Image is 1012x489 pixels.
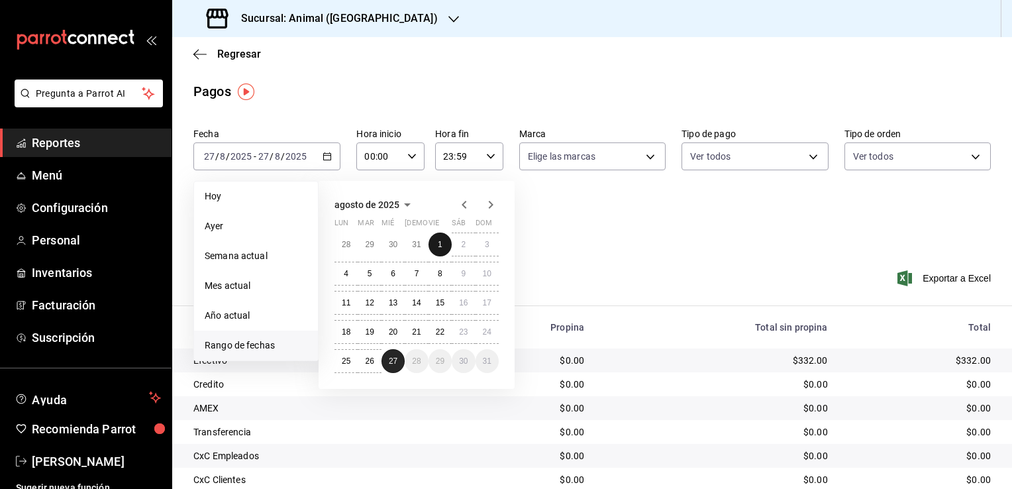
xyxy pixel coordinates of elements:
[36,87,142,101] span: Pregunta a Parrot AI
[900,270,991,286] button: Exportar a Excel
[342,298,350,307] abbr: 11 de agosto de 2025
[358,349,381,373] button: 26 de agosto de 2025
[476,219,492,233] abbr: domingo
[365,240,374,249] abbr: 29 de julio de 2025
[605,354,827,367] div: $332.00
[853,150,893,163] span: Ver todos
[429,320,452,344] button: 22 de agosto de 2025
[358,320,381,344] button: 19 de agosto de 2025
[452,233,475,256] button: 2 de agosto de 2025
[405,291,428,315] button: 14 de agosto de 2025
[230,151,252,162] input: ----
[429,219,439,233] abbr: viernes
[391,269,395,278] abbr: 6 de agosto de 2025
[463,449,585,462] div: $0.00
[389,240,397,249] abbr: 30 de julio de 2025
[389,298,397,307] abbr: 13 de agosto de 2025
[452,219,466,233] abbr: sábado
[412,298,421,307] abbr: 14 de agosto de 2025
[205,249,307,263] span: Semana actual
[342,327,350,337] abbr: 18 de agosto de 2025
[429,349,452,373] button: 29 de agosto de 2025
[32,453,161,470] span: [PERSON_NAME]
[849,354,991,367] div: $332.00
[452,262,475,286] button: 9 de agosto de 2025
[32,296,161,314] span: Facturación
[463,425,585,439] div: $0.00
[254,151,256,162] span: -
[238,83,254,100] button: Tooltip marker
[412,240,421,249] abbr: 31 de julio de 2025
[682,129,828,138] label: Tipo de pago
[226,151,230,162] span: /
[849,322,991,333] div: Total
[476,262,499,286] button: 10 de agosto de 2025
[463,402,585,415] div: $0.00
[365,356,374,366] abbr: 26 de agosto de 2025
[217,48,261,60] span: Regresar
[476,233,499,256] button: 3 de agosto de 2025
[334,349,358,373] button: 25 de agosto de 2025
[452,291,475,315] button: 16 de agosto de 2025
[483,298,491,307] abbr: 17 de agosto de 2025
[429,233,452,256] button: 1 de agosto de 2025
[381,291,405,315] button: 13 de agosto de 2025
[334,291,358,315] button: 11 de agosto de 2025
[485,240,489,249] abbr: 3 de agosto de 2025
[205,190,307,203] span: Hoy
[405,320,428,344] button: 21 de agosto de 2025
[690,150,731,163] span: Ver todos
[459,356,468,366] abbr: 30 de agosto de 2025
[32,199,161,217] span: Configuración
[146,34,156,45] button: open_drawer_menu
[483,269,491,278] abbr: 10 de agosto de 2025
[849,425,991,439] div: $0.00
[415,269,419,278] abbr: 7 de agosto de 2025
[405,219,483,233] abbr: jueves
[528,150,595,163] span: Elige las marcas
[15,80,163,107] button: Pregunta a Parrot AI
[334,320,358,344] button: 18 de agosto de 2025
[32,166,161,184] span: Menú
[193,378,442,391] div: Credito
[461,269,466,278] abbr: 9 de agosto de 2025
[203,151,215,162] input: --
[605,449,827,462] div: $0.00
[519,129,666,138] label: Marca
[356,129,425,138] label: Hora inicio
[476,349,499,373] button: 31 de agosto de 2025
[32,264,161,282] span: Inventarios
[193,425,442,439] div: Transferencia
[381,262,405,286] button: 6 de agosto de 2025
[32,134,161,152] span: Reportes
[436,298,444,307] abbr: 15 de agosto de 2025
[412,327,421,337] abbr: 21 de agosto de 2025
[389,356,397,366] abbr: 27 de agosto de 2025
[344,269,348,278] abbr: 4 de agosto de 2025
[389,327,397,337] abbr: 20 de agosto de 2025
[438,269,442,278] abbr: 8 de agosto de 2025
[285,151,307,162] input: ----
[342,356,350,366] abbr: 25 de agosto de 2025
[405,262,428,286] button: 7 de agosto de 2025
[605,425,827,439] div: $0.00
[193,81,231,101] div: Pagos
[193,129,340,138] label: Fecha
[844,129,991,138] label: Tipo de orden
[849,449,991,462] div: $0.00
[438,240,442,249] abbr: 1 de agosto de 2025
[483,356,491,366] abbr: 31 de agosto de 2025
[358,219,374,233] abbr: martes
[463,473,585,486] div: $0.00
[436,327,444,337] abbr: 22 de agosto de 2025
[193,48,261,60] button: Regresar
[281,151,285,162] span: /
[32,329,161,347] span: Suscripción
[461,240,466,249] abbr: 2 de agosto de 2025
[9,96,163,110] a: Pregunta a Parrot AI
[412,356,421,366] abbr: 28 de agosto de 2025
[429,262,452,286] button: 8 de agosto de 2025
[381,320,405,344] button: 20 de agosto de 2025
[405,349,428,373] button: 28 de agosto de 2025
